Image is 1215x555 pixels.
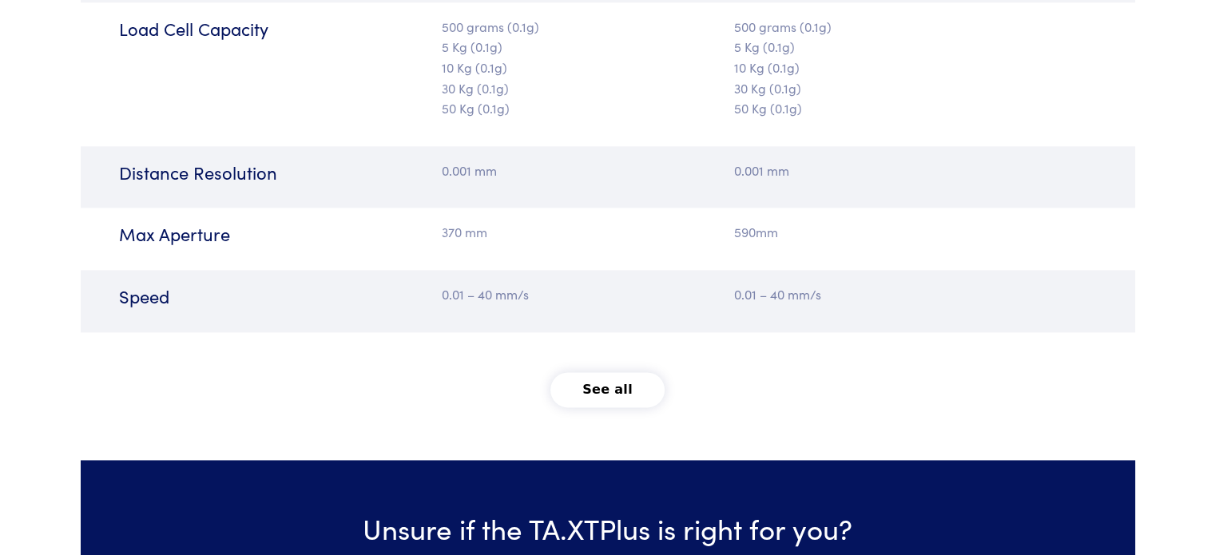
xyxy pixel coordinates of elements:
[90,508,1126,547] h3: Unsure if the TA.XTPlus is right for you?
[442,161,598,181] p: 0.001 mm
[119,284,423,309] h6: Speed
[119,161,423,185] h6: Distance Resolution
[442,222,598,243] p: 370 mm
[734,17,1038,119] p: 500 grams (0.1g) 5 Kg (0.1g) 10 Kg (0.1g) 30 Kg (0.1g) 50 Kg (0.1g)
[734,161,1038,181] p: 0.001 mm
[734,284,1038,305] p: 0.01 – 40 mm/s
[119,17,423,42] h6: Load Cell Capacity
[734,222,1038,243] p: 590mm
[550,372,665,407] button: See all
[442,17,598,119] p: 500 grams (0.1g) 5 Kg (0.1g) 10 Kg (0.1g) 30 Kg (0.1g) 50 Kg (0.1g)
[442,284,598,305] p: 0.01 – 40 mm/s
[119,222,423,247] h6: Max Aperture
